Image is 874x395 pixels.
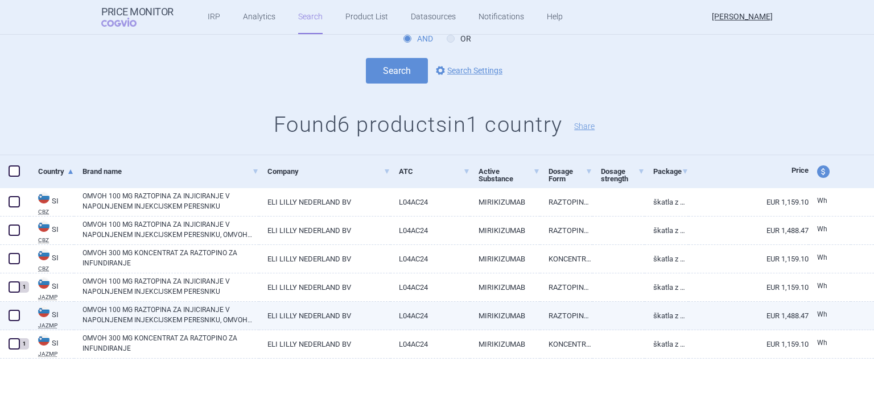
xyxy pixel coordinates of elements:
[817,225,827,233] span: Wholesale price without VAT
[645,245,689,273] a: škatla z 1 vialo s 15 ml koncentrata
[817,339,827,347] span: Wholesale price without VAT
[470,188,540,216] a: MIRIKIZUMAB
[817,197,827,205] span: Wholesale price without VAT
[601,157,645,193] a: Dosage strength
[366,58,428,84] button: Search
[645,217,689,244] a: škatla z 1 peresnikom s 100 mg in 1 peresnikom z 200 mg
[259,245,390,273] a: ELI LILLY NEDERLAND BV
[399,157,471,185] a: ATC
[259,188,390,216] a: ELI LILLY NEDERLAND BV
[83,276,259,297] a: OMVOH 100 MG RAZTOPINA ZA INJICIRANJE V NAPOLNJENEM INJEKCIJSKEM PERESNIKU
[645,273,689,301] a: škatla z 2 napolnjenima injekcijskima peresnikoma
[645,188,689,216] a: škatla z 2 napolnjenima injekcijskima peresnikoma
[809,193,851,210] a: Wh
[809,306,851,323] a: Wh
[540,330,592,358] a: KONCENTRAT ZA RAZTOPINO ZA INFUNDIRANJE
[689,330,809,358] a: EUR 1,159.10
[470,245,540,273] a: MIRIKIZUMAB
[540,273,592,301] a: RAZTOPINA ZA INJICIRANJE
[645,302,689,330] a: škatla z 1 peresnikom s 100 mg in 1 peresnikom z 200 mg
[447,33,471,44] label: OR
[390,188,471,216] a: L04AC24
[83,191,259,211] a: OMVOH 100 MG RAZTOPINA ZA INJICIRANJE V NAPOLNJENEM INJEKCIJSKEM PERESNIKU
[470,273,540,301] a: MIRIKIZUMAB
[470,217,540,244] a: MIRIKIZUMAB
[259,217,390,244] a: ELI LILLY NEDERLAND BV
[83,305,259,325] a: OMVOH 100 MG RAZTOPINA ZA INJICIRANJE V NAPOLNJENEM INJEKCIJSKEM PERESNIKU, OMVOH 200 MG RAZTOPIN...
[38,249,50,260] img: Slovenia
[38,209,74,215] abbr: CBZ — Online database of medical product market supply published by the Ministrstvo za zdravje, S...
[689,217,809,244] a: EUR 1,488.47
[540,217,592,244] a: RAZTOPINA ZA INJICIRANJE
[259,330,390,358] a: ELI LILLY NEDERLAND BV
[574,122,595,130] button: Share
[689,302,809,330] a: EUR 1,488.47
[259,273,390,301] a: ELI LILLY NEDERLAND BV
[101,6,174,18] strong: Price Monitor
[809,278,851,295] a: Wh
[390,330,471,358] a: L04AC24
[809,335,851,352] a: Wh
[817,253,827,261] span: Wholesale price without VAT
[809,250,851,267] a: Wh
[479,157,540,193] a: Active Substance
[540,188,592,216] a: RAZTOPINA ZA INJICIRANJE
[30,333,74,357] a: SISIJAZMP
[83,157,259,185] a: Brand name
[38,266,74,272] abbr: CBZ — Online database of medical product market supply published by the Ministrstvo za zdravje, S...
[403,33,433,44] label: AND
[30,276,74,300] a: SISIJAZMP
[470,330,540,358] a: MIRIKIZUMAB
[38,238,74,243] abbr: CBZ — Online database of medical product market supply published by the Ministrstvo za zdravje, S...
[83,333,259,354] a: OMVOH 300 MG KONCENTRAT ZA RAZTOPINO ZA INFUNDIRANJE
[689,245,809,273] a: EUR 1,159.10
[267,157,390,185] a: Company
[38,306,50,317] img: Slovenia
[645,330,689,358] a: škatla z 1 vialo s 15 ml koncentrata
[38,221,50,232] img: Slovenia
[38,351,74,357] abbr: JAZMP — List of medicinal products published by the Public Agency of the Republic of Slovenia for...
[38,323,74,329] abbr: JAZMP — List of medicinal products published by the Public Agency of the Republic of Slovenia for...
[434,64,502,77] a: Search Settings
[390,302,471,330] a: L04AC24
[83,219,259,240] a: OMVOH 100 MG RAZTOPINA ZA INJICIRANJE V NAPOLNJENEM INJEKCIJSKEM PERESNIKU, OMVOH 200 MG RAZTOPIN...
[540,302,592,330] a: RAZTOPINA ZA INJICIRANJE
[470,302,540,330] a: MIRIKIZUMAB
[30,248,74,272] a: SISICBZ
[259,302,390,330] a: ELI LILLY NEDERLAND BV
[549,157,592,193] a: Dosage Form
[540,245,592,273] a: KONCENTRAT ZA RAZTOPINO ZA INFUNDIRANJE
[19,338,29,350] div: 1
[19,281,29,293] div: 1
[809,221,851,238] a: Wh
[38,277,50,289] img: Slovenia
[653,157,689,185] a: Package
[38,334,50,346] img: Slovenia
[817,282,827,290] span: Wholesale price without VAT
[390,245,471,273] a: L04AC24
[390,273,471,301] a: L04AC24
[38,157,74,185] a: Country
[689,188,809,216] a: EUR 1,159.10
[101,18,152,27] span: COGVIO
[101,6,174,28] a: Price MonitorCOGVIO
[689,273,809,301] a: EUR 1,159.10
[817,310,827,318] span: Wholesale price without VAT
[30,305,74,329] a: SISIJAZMP
[791,166,809,174] span: Price
[38,294,74,300] abbr: JAZMP — List of medicinal products published by the Public Agency of the Republic of Slovenia for...
[83,248,259,268] a: OMVOH 300 MG KONCENTRAT ZA RAZTOPINO ZA INFUNDIRANJE
[30,191,74,215] a: SISICBZ
[38,192,50,203] img: Slovenia
[390,217,471,244] a: L04AC24
[30,219,74,243] a: SISICBZ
